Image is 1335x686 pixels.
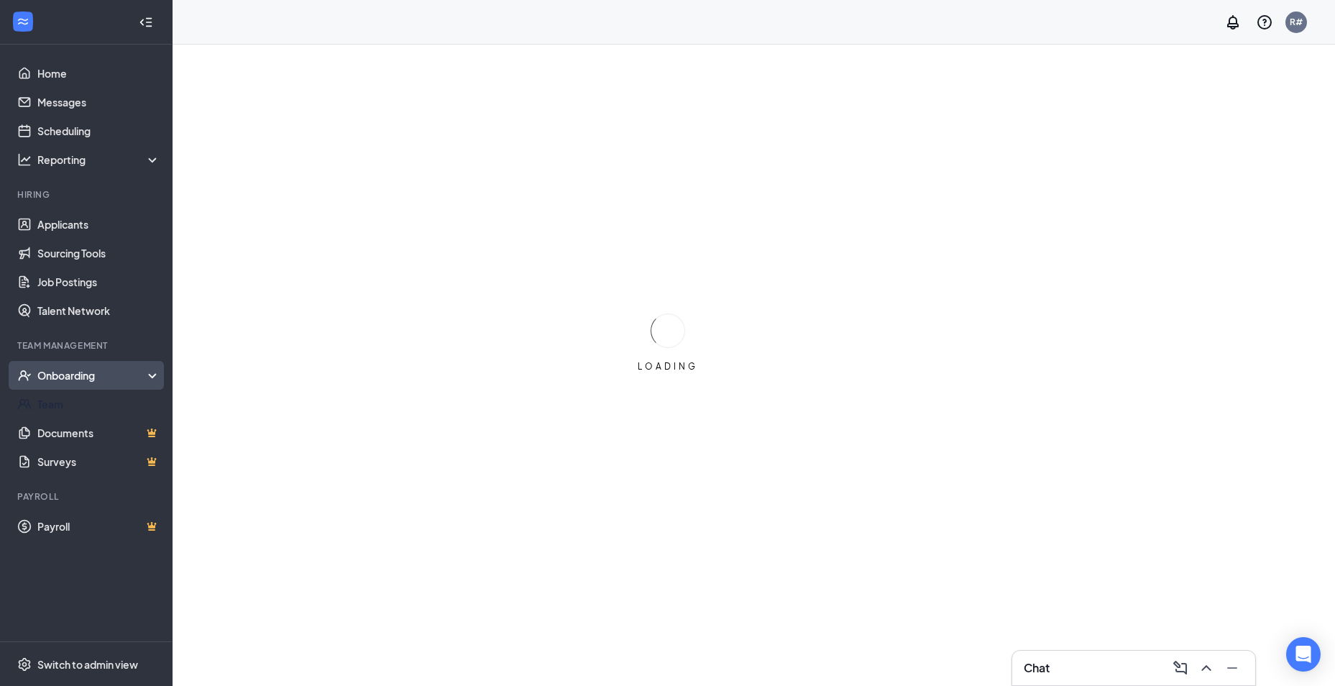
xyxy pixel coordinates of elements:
button: ComposeMessage [1169,657,1192,680]
div: Switch to admin view [37,657,138,672]
a: PayrollCrown [37,512,160,541]
svg: Collapse [139,15,153,29]
svg: QuestionInfo [1256,14,1273,31]
svg: ComposeMessage [1172,659,1189,677]
div: Onboarding [37,368,148,383]
a: Home [37,59,160,88]
svg: WorkstreamLogo [16,14,30,29]
a: SurveysCrown [37,447,160,476]
svg: Notifications [1224,14,1242,31]
svg: UserCheck [17,368,32,383]
a: Scheduling [37,116,160,145]
button: Minimize [1221,657,1244,680]
a: Applicants [37,210,160,239]
a: Job Postings [37,267,160,296]
svg: Settings [17,657,32,672]
div: LOADING [632,360,704,372]
a: Messages [37,88,160,116]
div: Hiring [17,188,157,201]
svg: Analysis [17,152,32,167]
button: ChevronUp [1195,657,1218,680]
svg: Minimize [1224,659,1241,677]
a: Sourcing Tools [37,239,160,267]
svg: ChevronUp [1198,659,1215,677]
div: Reporting [37,152,161,167]
a: DocumentsCrown [37,419,160,447]
div: Open Intercom Messenger [1286,637,1321,672]
div: R# [1290,16,1303,28]
h3: Chat [1024,660,1050,676]
div: Team Management [17,339,157,352]
div: Payroll [17,490,157,503]
a: Team [37,390,160,419]
a: Talent Network [37,296,160,325]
